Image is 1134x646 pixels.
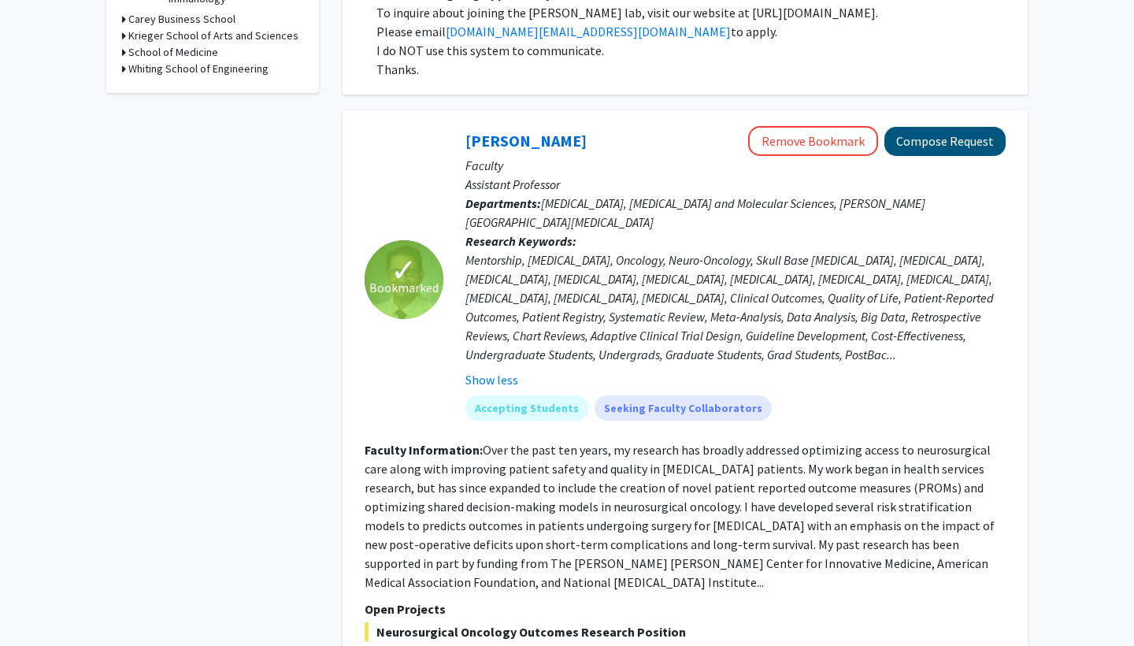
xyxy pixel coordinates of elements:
[465,131,587,150] a: [PERSON_NAME]
[748,126,878,156] button: Remove Bookmark
[465,195,541,211] b: Departments:
[365,442,483,458] b: Faculty Information:
[369,278,439,297] span: Bookmarked
[465,233,576,249] b: Research Keywords:
[128,28,298,44] h3: Krieger School of Arts and Sciences
[465,156,1006,175] p: Faculty
[376,60,1006,79] p: Thanks.
[365,442,995,590] fg-read-more: Over the past ten years, my research has broadly addressed optimizing access to neurosurgical car...
[465,395,588,421] mat-chip: Accepting Students
[128,44,218,61] h3: School of Medicine
[12,575,67,634] iframe: Chat
[446,24,731,39] a: [DOMAIN_NAME][EMAIL_ADDRESS][DOMAIN_NAME]
[465,370,518,389] button: Show less
[465,175,1006,194] p: Assistant Professor
[376,41,1006,60] p: I do NOT use this system to communicate.
[365,600,1006,618] p: Open Projects
[128,11,235,28] h3: Carey Business School
[465,251,1006,364] div: Mentorship, [MEDICAL_DATA], Oncology, Neuro-Oncology, Skull Base [MEDICAL_DATA], [MEDICAL_DATA], ...
[376,3,1006,22] p: To inquire about joining the [PERSON_NAME] lab, visit our website at [URL][DOMAIN_NAME].
[595,395,772,421] mat-chip: Seeking Faculty Collaborators
[465,195,925,230] span: [MEDICAL_DATA], [MEDICAL_DATA] and Molecular Sciences, [PERSON_NAME][GEOGRAPHIC_DATA][MEDICAL_DATA]
[376,22,1006,41] p: Please email to apply.
[391,262,417,278] span: ✓
[365,622,1006,641] span: Neurosurgical Oncology Outcomes Research Position
[128,61,269,77] h3: Whiting School of Engineering
[884,127,1006,156] button: Compose Request to Raj Mukherjee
